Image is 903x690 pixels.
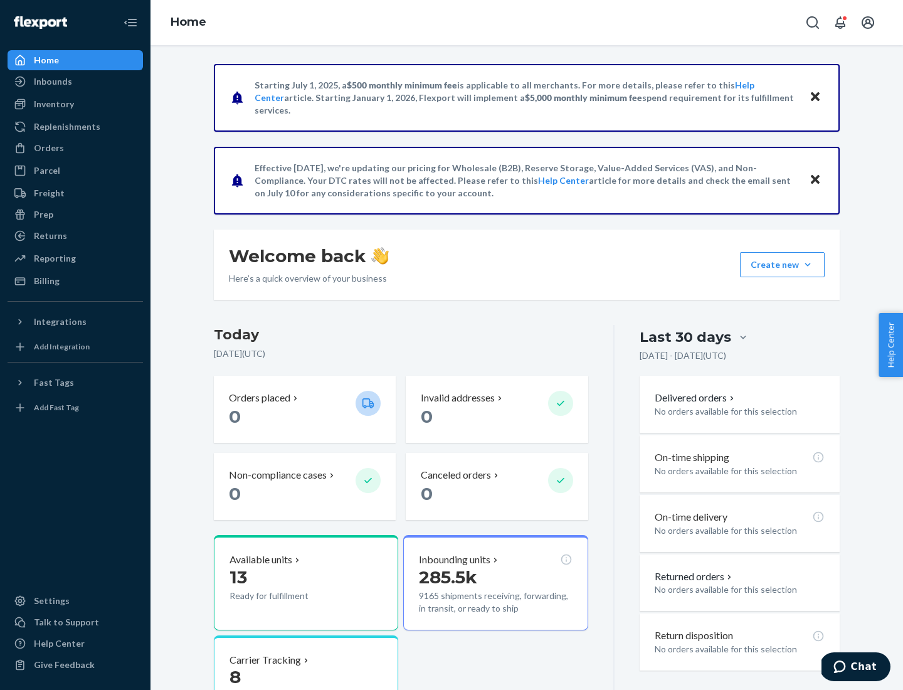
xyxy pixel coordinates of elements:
span: 0 [229,406,241,427]
a: Home [171,15,206,29]
button: Integrations [8,312,143,332]
button: Fast Tags [8,373,143,393]
a: Settings [8,591,143,611]
a: Freight [8,183,143,203]
p: Orders placed [229,391,290,405]
div: Prep [34,208,53,221]
p: On-time delivery [655,510,727,524]
button: Open notifications [828,10,853,35]
button: Open Search Box [800,10,825,35]
button: Delivered orders [655,391,737,405]
button: Canceled orders 0 [406,453,588,520]
a: Home [8,50,143,70]
a: Inventory [8,94,143,114]
h1: Welcome back [229,245,389,267]
a: Add Fast Tag [8,398,143,418]
div: Inbounds [34,75,72,88]
button: Create new [740,252,825,277]
button: Invalid addresses 0 [406,376,588,443]
div: Parcel [34,164,60,177]
button: Non-compliance cases 0 [214,453,396,520]
p: No orders available for this selection [655,583,825,596]
button: Close [807,171,823,189]
div: Reporting [34,252,76,265]
ol: breadcrumbs [161,4,216,41]
a: Prep [8,204,143,225]
a: Orders [8,138,143,158]
button: Talk to Support [8,612,143,632]
p: Effective [DATE], we're updating our pricing for Wholesale (B2B), Reserve Storage, Value-Added Se... [255,162,797,199]
a: Parcel [8,161,143,181]
button: Orders placed 0 [214,376,396,443]
span: $500 monthly minimum fee [347,80,457,90]
div: Settings [34,595,70,607]
p: [DATE] - [DATE] ( UTC ) [640,349,726,362]
p: Ready for fulfillment [230,590,346,602]
button: Returned orders [655,570,734,584]
a: Help Center [8,634,143,654]
a: Replenishments [8,117,143,137]
div: Give Feedback [34,659,95,671]
button: Give Feedback [8,655,143,675]
div: Talk to Support [34,616,99,629]
span: 0 [229,483,241,504]
div: Add Fast Tag [34,402,79,413]
img: Flexport logo [14,16,67,29]
p: [DATE] ( UTC ) [214,348,588,360]
button: Close Navigation [118,10,143,35]
div: Fast Tags [34,376,74,389]
a: Inbounds [8,72,143,92]
p: Available units [230,553,292,567]
span: $5,000 monthly minimum fee [525,92,642,103]
button: Close [807,88,823,107]
p: No orders available for this selection [655,524,825,537]
p: No orders available for this selection [655,405,825,418]
a: Reporting [8,248,143,268]
div: Help Center [34,637,85,650]
img: hand-wave emoji [371,247,389,265]
div: Freight [34,187,65,199]
div: Home [34,54,59,66]
p: Canceled orders [421,468,491,482]
button: Open account menu [855,10,880,35]
p: Invalid addresses [421,391,495,405]
div: Replenishments [34,120,100,133]
p: No orders available for this selection [655,643,825,655]
p: Inbounding units [419,553,490,567]
p: 9165 shipments receiving, forwarding, in transit, or ready to ship [419,590,572,615]
p: On-time shipping [655,450,729,465]
a: Add Integration [8,337,143,357]
div: Orders [34,142,64,154]
div: Returns [34,230,67,242]
a: Help Center [538,175,589,186]
div: Add Integration [34,341,90,352]
button: Inbounding units285.5k9165 shipments receiving, forwarding, in transit, or ready to ship [403,535,588,630]
p: Here’s a quick overview of your business [229,272,389,285]
span: 0 [421,483,433,504]
span: 8 [230,666,241,687]
p: Non-compliance cases [229,468,327,482]
p: Return disposition [655,629,733,643]
button: Available units13Ready for fulfillment [214,535,398,630]
span: 13 [230,566,247,588]
h3: Today [214,325,588,345]
a: Returns [8,226,143,246]
div: Billing [34,275,60,287]
span: 0 [421,406,433,427]
span: 285.5k [419,566,477,588]
div: Inventory [34,98,74,110]
a: Billing [8,271,143,291]
p: Starting July 1, 2025, a is applicable to all merchants. For more details, please refer to this a... [255,79,797,117]
div: Integrations [34,316,87,328]
iframe: Opens a widget where you can chat to one of our agents [821,652,890,684]
div: Last 30 days [640,327,731,347]
p: No orders available for this selection [655,465,825,477]
button: Help Center [879,313,903,377]
p: Carrier Tracking [230,653,301,667]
